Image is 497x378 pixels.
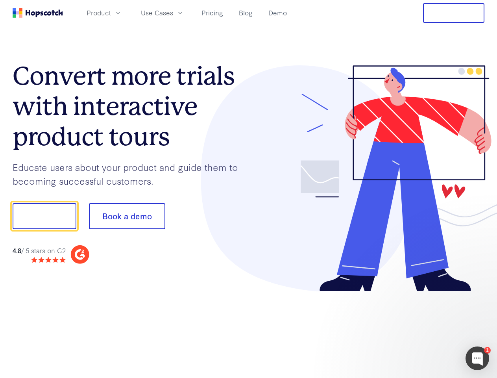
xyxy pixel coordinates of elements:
p: Educate users about your product and guide them to becoming successful customers. [13,160,249,187]
strong: 4.8 [13,246,21,255]
button: Product [82,6,127,19]
span: Use Cases [141,8,173,18]
a: Pricing [198,6,226,19]
h1: Convert more trials with interactive product tours [13,61,249,152]
a: Home [13,8,63,18]
button: Book a demo [89,203,165,229]
div: / 5 stars on G2 [13,246,66,256]
button: Show me! [13,203,76,229]
button: Use Cases [136,6,189,19]
a: Demo [265,6,290,19]
button: Free Trial [423,3,484,23]
a: Blog [236,6,256,19]
span: Product [87,8,111,18]
div: 1 [484,347,491,354]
